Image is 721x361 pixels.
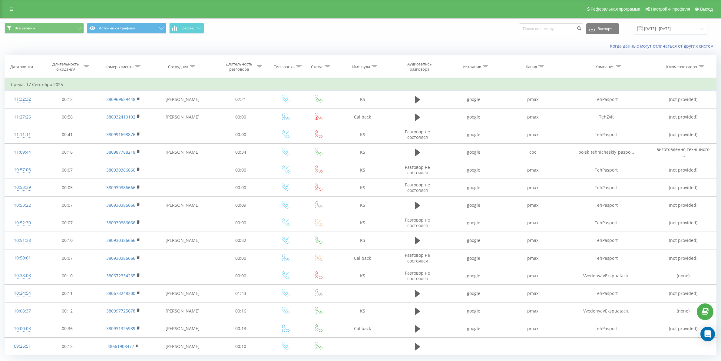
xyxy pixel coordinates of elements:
td: 00:00 [213,267,268,285]
td: 00:00 [213,214,268,232]
div: 10:57:06 [11,164,34,176]
td: 00:16 [40,143,95,161]
td: pmax [503,126,563,143]
td: 00:07 [40,161,95,179]
td: (not provided) [650,285,716,302]
td: google [444,108,503,126]
div: Аудиозапись разговора [400,62,439,72]
td: (not provided) [650,126,716,143]
td: 00:00 [213,108,268,126]
td: 00:16 [213,302,268,320]
td: [PERSON_NAME] [152,108,213,126]
td: (not provided) [650,161,716,179]
td: 00:11 [40,285,95,302]
td: 00:00 [213,161,268,179]
td: pmax [503,108,563,126]
td: VvedenyaVEkspuataciu [562,267,650,285]
td: google [444,302,503,320]
div: 11:11:11 [11,129,34,141]
td: TehPasport [562,285,650,302]
td: cpc [503,143,563,161]
td: 00:00 [213,249,268,267]
td: pmax [503,285,563,302]
td: google [444,214,503,232]
a: 380930386666 [106,167,135,173]
div: 11:27:26 [11,111,34,123]
td: KS [334,232,391,249]
td: 00:13 [213,320,268,337]
div: Ключевое слово [666,64,697,69]
td: VvedenyaVEkspuataciu [562,302,650,320]
div: Дата звонка [10,64,33,69]
span: виготовлення технічного ... [657,146,709,158]
td: KS [334,267,391,285]
div: 10:24:54 [11,287,34,299]
td: TehPasport [562,161,650,179]
td: pmax [503,249,563,267]
span: Разговор не состоялся [405,164,430,175]
td: (not provided) [650,91,716,108]
td: (not provided) [650,320,716,337]
td: pmax [503,214,563,232]
span: poisk_tehnicheskiy_paspo... [578,149,634,155]
td: pmax [503,232,563,249]
td: Callback [334,108,391,126]
td: pmax [503,179,563,196]
span: Реферальная программа [590,7,640,12]
td: google [444,143,503,161]
td: TehPasport [562,91,650,108]
div: Длительность разговора [223,62,255,72]
td: KS [334,91,391,108]
td: KS [334,302,391,320]
td: Callback [334,249,391,267]
div: 10:50:01 [11,252,34,264]
a: 48661908477 [107,343,134,349]
a: 380673248300 [106,290,135,296]
button: Все звонки [5,23,84,34]
a: 380930386666 [106,202,135,208]
td: Среда, 17 Сентября 2025 [5,79,716,91]
td: (not provided) [650,249,716,267]
td: 00:07 [40,214,95,232]
div: 10:53:22 [11,199,34,211]
div: Номер клиента [104,64,134,69]
div: Сотрудник [168,64,188,69]
td: 00:00 [213,126,268,143]
td: 00:56 [40,108,95,126]
span: Все звонки [15,26,35,31]
div: Источник [463,64,481,69]
a: 380997725678 [106,308,135,314]
td: (not provided) [650,179,716,196]
td: google [444,320,503,337]
span: Разговор не состоялся [405,270,430,281]
span: Выход [700,7,713,12]
td: google [444,91,503,108]
td: pmax [503,161,563,179]
div: Имя пула [352,64,370,69]
td: [PERSON_NAME] [152,302,213,320]
td: KS [334,179,391,196]
td: TehPasport [562,126,650,143]
td: TehPasport [562,249,650,267]
span: Разговор не состоялся [405,182,430,193]
button: Источники трафика [87,23,166,34]
td: 00:05 [40,179,95,196]
span: Разговор не состоялся [405,129,430,140]
td: TehPasport [562,320,650,337]
td: pmax [503,302,563,320]
a: 380930386666 [106,237,135,243]
a: 380672334265 [106,273,135,279]
td: 07:21 [213,91,268,108]
input: Поиск по номеру [519,23,583,34]
td: (not provided) [650,108,716,126]
td: 00:34 [213,143,268,161]
div: 09:26:51 [11,340,34,352]
td: 00:41 [40,126,95,143]
td: (none) [650,267,716,285]
td: 00:07 [40,196,95,214]
td: google [444,161,503,179]
a: 380991698876 [106,132,135,137]
div: Кампания [595,64,614,69]
a: 380932410102 [106,114,135,120]
td: google [444,196,503,214]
